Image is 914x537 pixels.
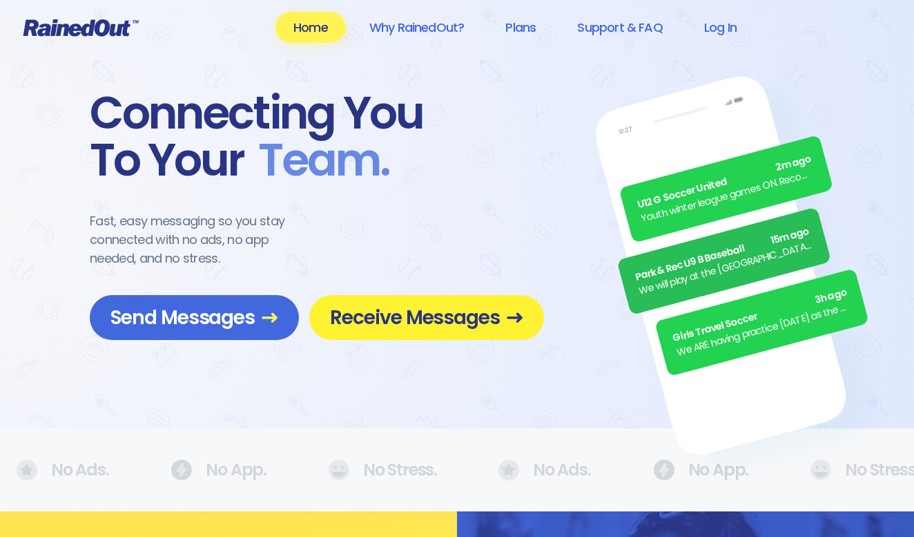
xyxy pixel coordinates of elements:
[653,460,728,480] div: No App.
[171,460,245,480] div: No App.
[90,211,311,267] div: Fast, easy messaging so you stay connected with no ads, no app needed, and no stress.
[672,285,849,346] div: Girls Travel Soccer
[810,460,897,480] div: No Stress.
[675,299,853,360] div: We ARE having practice [DATE] as the sun is finally out.
[351,12,483,43] a: Why RainedOut?
[275,12,346,43] a: Home
[244,137,389,184] span: Team .
[498,460,519,481] img: No Ads.
[636,152,813,213] div: U12 G Soccer United
[110,305,278,330] span: Send Messages
[498,460,570,481] div: No Ads.
[328,460,416,480] div: No Stress.
[769,224,810,248] span: 15m ago
[90,295,299,340] a: Send Messages
[309,295,544,340] a: Receive Messages
[17,460,88,481] div: No Ads.
[637,238,815,299] div: We will play at the [GEOGRAPHIC_DATA]. Wear white, be at the field by 5pm.
[634,224,811,285] div: Park & Rec U9 B Baseball
[813,285,848,308] span: 3h ago
[487,12,554,43] a: Plans
[810,460,831,480] img: No Ads.
[330,305,523,330] span: Receive Messages
[653,460,674,480] img: No Ads.
[686,12,755,43] a: Log In
[90,90,544,184] div: Connecting You To Your
[775,152,813,176] span: 2m ago
[17,460,37,481] img: No Ads.
[328,460,349,480] img: No Ads.
[559,12,680,43] a: Support & FAQ
[171,460,192,480] img: No Ads.
[639,166,817,227] div: Youth winter league games ON. Recommend running shoes/sneakers for players as option for footwear.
